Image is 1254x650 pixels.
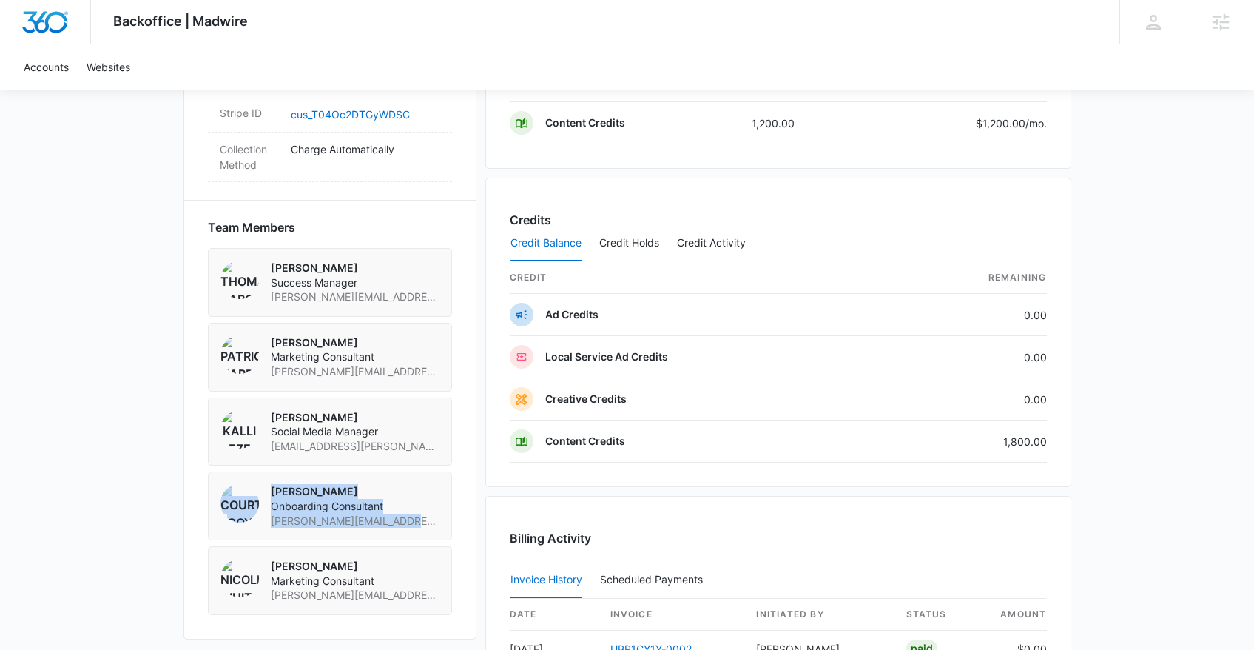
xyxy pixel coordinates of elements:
[890,294,1047,336] td: 0.00
[740,102,866,144] td: 1,200.00
[545,434,625,449] p: Content Credits
[1025,117,1047,130] span: /mo.
[890,336,1047,378] td: 0.00
[894,599,983,631] th: status
[220,559,259,597] img: Nicole White
[890,262,1047,294] th: Remaining
[545,115,625,130] p: Content Credits
[510,211,551,229] h3: Credits
[890,421,1047,463] td: 1,800.00
[510,226,582,261] button: Credit Balance
[545,349,668,364] p: Local Service Ad Credits
[510,529,1047,547] h3: Billing Activity
[113,13,248,29] span: Backoffice | Madwire
[599,599,745,631] th: invoice
[220,141,279,172] dt: Collection Method
[890,378,1047,421] td: 0.00
[510,563,582,598] button: Invoice History
[271,364,439,379] span: [PERSON_NAME][EMAIL_ADDRESS][PERSON_NAME][DOMAIN_NAME]
[220,261,259,299] img: Thomas Baron
[291,141,440,157] p: Charge Automatically
[208,133,452,182] div: Collection MethodCharge Automatically
[600,574,709,585] div: Scheduled Payments
[510,599,599,631] th: date
[271,261,439,275] p: [PERSON_NAME]
[545,392,627,406] p: Creative Credits
[271,439,439,454] span: [EMAIL_ADDRESS][PERSON_NAME][DOMAIN_NAME]
[271,574,439,589] span: Marketing Consultant
[983,599,1047,631] th: amount
[271,289,439,304] span: [PERSON_NAME][EMAIL_ADDRESS][PERSON_NAME][DOMAIN_NAME]
[78,44,139,90] a: Websites
[510,262,890,294] th: credit
[976,115,1047,131] p: $1,200.00
[271,424,439,439] span: Social Media Manager
[271,410,439,425] p: [PERSON_NAME]
[271,514,439,529] span: [PERSON_NAME][EMAIL_ADDRESS][PERSON_NAME][DOMAIN_NAME]
[220,335,259,374] img: Patrick Harral
[545,307,599,322] p: Ad Credits
[744,599,894,631] th: Initiated By
[271,588,439,603] span: [PERSON_NAME][EMAIL_ADDRESS][DOMAIN_NAME]
[220,410,259,449] img: Kalli Pezel
[271,559,439,574] p: [PERSON_NAME]
[271,335,439,350] p: [PERSON_NAME]
[208,218,295,236] span: Team Members
[271,499,439,514] span: Onboarding Consultant
[15,44,78,90] a: Accounts
[220,484,259,523] img: Courtney Coy
[271,484,439,499] p: [PERSON_NAME]
[677,226,746,261] button: Credit Activity
[271,349,439,364] span: Marketing Consultant
[220,105,279,121] dt: Stripe ID
[291,108,410,121] a: cus_T04Oc2DTGyWDSC
[599,226,659,261] button: Credit Holds
[271,275,439,290] span: Success Manager
[208,96,452,133] div: Stripe IDcus_T04Oc2DTGyWDSC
